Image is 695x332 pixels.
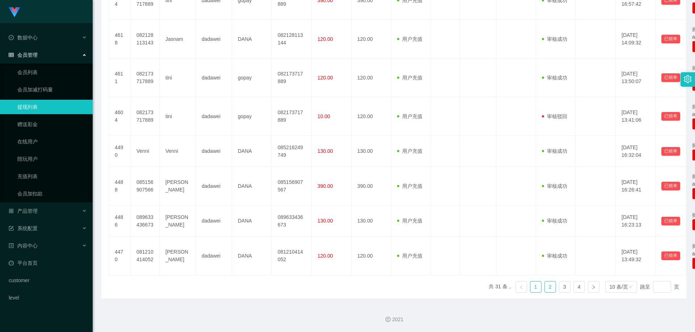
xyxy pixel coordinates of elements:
[272,167,312,206] td: 085156907567
[17,65,87,79] a: 会员列表
[9,52,14,57] i: 图标: table
[109,20,131,59] td: 4618
[9,35,38,40] span: 数据中心
[661,147,680,156] button: 已锁单
[272,237,312,275] td: 081210414052
[160,136,196,167] td: Venni
[317,218,333,224] span: 130.00
[272,20,312,59] td: 082128113144
[9,256,87,270] a: 图标: dashboard平台首页
[317,75,333,81] span: 120.00
[574,281,585,292] a: 4
[397,218,422,224] span: 用户充值
[109,167,131,206] td: 4488
[661,73,680,82] button: 已锁单
[661,112,680,121] button: 已锁单
[9,208,14,214] i: 图标: appstore-o
[544,281,556,293] li: 2
[9,290,87,305] a: level
[317,36,333,42] span: 120.00
[272,97,312,136] td: 082173717889
[109,237,131,275] td: 4470
[196,237,232,275] td: dadawei
[616,237,656,275] td: [DATE] 13:49:32
[232,237,272,275] td: DANA
[9,35,14,40] i: 图标: check-circle-o
[9,208,38,214] span: 产品管理
[9,273,87,288] a: customer
[9,52,38,58] span: 会员管理
[232,97,272,136] td: gopay
[160,237,196,275] td: [PERSON_NAME]
[351,206,391,237] td: 130.00
[109,97,131,136] td: 4604
[628,285,633,290] i: 图标: down
[232,59,272,97] td: gopay
[160,206,196,237] td: [PERSON_NAME]
[386,317,391,322] i: 图标: copyright
[17,82,87,97] a: 会员加减打码量
[351,136,391,167] td: 130.00
[109,136,131,167] td: 4490
[317,183,333,189] span: 390.00
[489,281,512,293] li: 共 31 条，
[640,281,679,293] div: 跳至 页
[661,251,680,260] button: 已锁单
[559,281,570,293] li: 3
[397,75,422,81] span: 用户充值
[661,35,680,43] button: 已锁单
[196,206,232,237] td: dadawei
[515,281,527,293] li: 上一页
[542,36,567,42] span: 审核成功
[661,217,680,225] button: 已锁单
[9,243,38,249] span: 内容中心
[616,167,656,206] td: [DATE] 16:26:41
[109,59,131,97] td: 4611
[196,97,232,136] td: dadawei
[160,167,196,206] td: [PERSON_NAME]
[317,148,333,154] span: 130.00
[559,281,570,292] a: 3
[272,206,312,237] td: 089633436673
[397,183,422,189] span: 用户充值
[530,281,542,293] li: 1
[232,167,272,206] td: DANA
[160,97,196,136] td: tini
[317,113,330,119] span: 10.00
[397,253,422,259] span: 用户充值
[232,206,272,237] td: DANA
[17,152,87,166] a: 陪玩用户
[196,167,232,206] td: dadawei
[661,182,680,190] button: 已锁单
[131,237,160,275] td: 081210414052
[131,97,160,136] td: 082173717889
[131,59,160,97] td: 082173717889
[196,136,232,167] td: dadawei
[17,100,87,114] a: 提现列表
[397,148,422,154] span: 用户充值
[397,36,422,42] span: 用户充值
[98,316,689,323] div: 2021
[9,226,14,231] i: 图标: form
[591,285,596,289] i: 图标: right
[542,148,567,154] span: 审核成功
[317,253,333,259] span: 120.00
[351,97,391,136] td: 120.00
[131,136,160,167] td: Venni
[232,136,272,167] td: DANA
[17,117,87,131] a: 赠送彩金
[542,75,567,81] span: 审核成功
[573,281,585,293] li: 4
[17,169,87,184] a: 充值列表
[272,59,312,97] td: 082173717889
[542,183,567,189] span: 审核成功
[232,20,272,59] td: DANA
[610,281,628,292] div: 10 条/页
[196,59,232,97] td: dadawei
[616,206,656,237] td: [DATE] 16:23:13
[272,136,312,167] td: 085216249749
[519,285,523,289] i: 图标: left
[684,75,692,83] i: 图标: setting
[131,20,160,59] td: 082128113143
[530,281,541,292] a: 1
